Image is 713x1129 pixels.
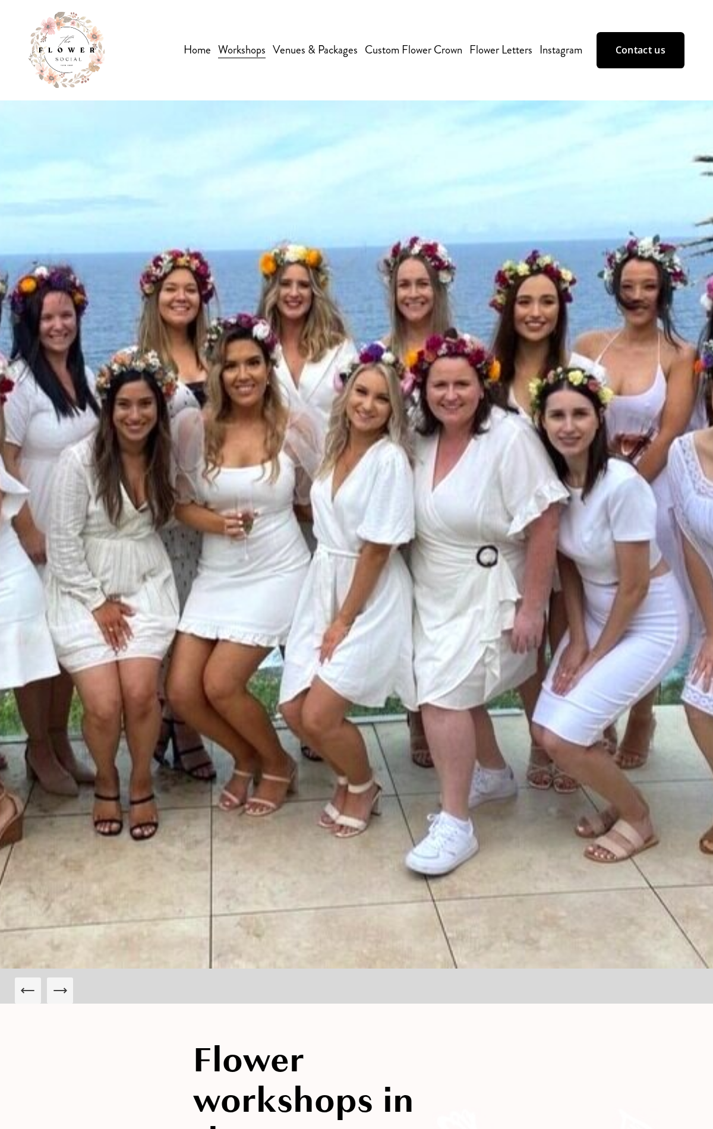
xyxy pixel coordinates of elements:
span: Workshops [218,41,266,59]
a: Venues & Packages [273,40,358,60]
a: Contact us [597,32,684,68]
a: Flower Letters [469,40,532,60]
button: Next Slide [47,977,73,1004]
a: Instagram [540,40,582,60]
a: Custom Flower Crown [365,40,462,60]
a: folder dropdown [218,40,266,60]
button: Previous Slide [15,977,41,1004]
a: Home [184,40,211,60]
img: The Flower Social [29,12,105,88]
